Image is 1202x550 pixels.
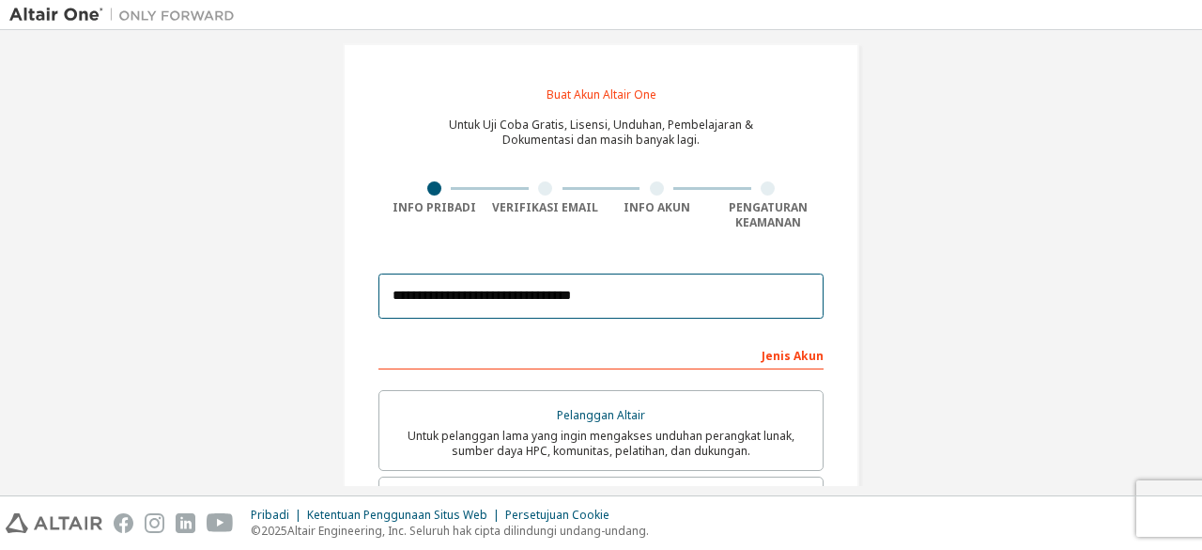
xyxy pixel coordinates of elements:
[261,523,287,539] font: 2025
[624,199,690,215] font: Info Akun
[502,132,700,148] font: Dokumentasi dan masih banyak lagi.
[393,199,476,215] font: Info Pribadi
[547,86,656,102] font: Buat Akun Altair One
[207,513,234,533] img: youtube.svg
[408,428,794,459] font: Untuk pelanggan lama yang ingin mengakses unduhan perangkat lunak, sumber daya HPC, komunitas, pe...
[307,507,487,523] font: Ketentuan Penggunaan Situs Web
[251,507,289,523] font: Pribadi
[114,513,133,533] img: facebook.svg
[492,199,598,215] font: Verifikasi Email
[145,513,164,533] img: instagram.svg
[557,407,645,423] font: Pelanggan Altair
[287,523,649,539] font: Altair Engineering, Inc. Seluruh hak cipta dilindungi undang-undang.
[449,117,753,133] font: Untuk Uji Coba Gratis, Lisensi, Unduhan, Pembelajaran &
[251,523,261,539] font: ©
[505,507,609,523] font: Persetujuan Cookie
[762,348,824,364] font: Jenis Akun
[729,199,808,230] font: Pengaturan Keamanan
[6,513,102,533] img: altair_logo.svg
[176,513,195,533] img: linkedin.svg
[9,6,244,24] img: Altair Satu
